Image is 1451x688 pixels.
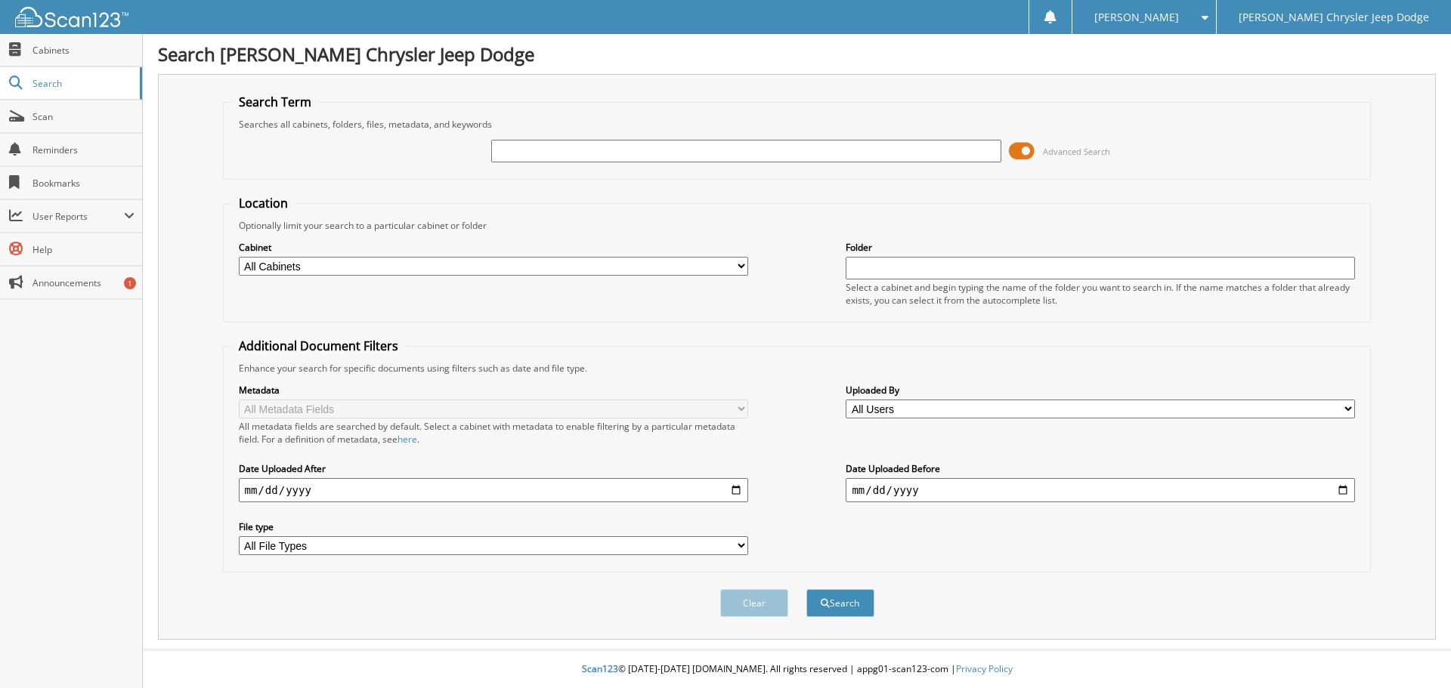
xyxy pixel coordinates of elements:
label: Metadata [239,384,748,396]
label: Cabinet [239,241,748,254]
div: Searches all cabinets, folders, files, metadata, and keywords [231,118,1363,131]
legend: Search Term [231,94,319,110]
span: Help [32,243,135,256]
button: Clear [720,589,788,617]
label: Folder [846,241,1355,254]
img: scan123-logo-white.svg [15,7,128,27]
label: Date Uploaded After [239,462,748,475]
span: Reminders [32,143,135,156]
div: All metadata fields are searched by default. Select a cabinet with metadata to enable filtering b... [239,420,748,446]
span: Bookmarks [32,177,135,190]
legend: Additional Document Filters [231,338,406,354]
div: Select a cabinet and begin typing the name of the folder you want to search in. If the name match... [846,281,1355,307]
span: [PERSON_NAME] Chrysler Jeep Dodge [1239,13,1429,22]
span: Announcements [32,276,135,289]
span: [PERSON_NAME] [1094,13,1179,22]
div: © [DATE]-[DATE] [DOMAIN_NAME]. All rights reserved | appg01-scan123-com | [143,651,1451,688]
div: 1 [124,277,136,289]
label: Date Uploaded Before [846,462,1355,475]
input: start [239,478,748,502]
label: File type [239,520,748,533]
a: Privacy Policy [956,662,1013,675]
label: Uploaded By [846,384,1355,396]
legend: Location [231,195,295,211]
div: Enhance your search for specific documents using filters such as date and file type. [231,362,1363,375]
span: Scan [32,110,135,123]
span: User Reports [32,210,124,223]
span: Search [32,77,132,90]
div: Optionally limit your search to a particular cabinet or folder [231,219,1363,232]
a: here [398,433,417,446]
button: Search [806,589,874,617]
span: Advanced Search [1043,146,1110,157]
input: end [846,478,1355,502]
span: Scan123 [582,662,618,675]
h1: Search [PERSON_NAME] Chrysler Jeep Dodge [158,42,1436,66]
span: Cabinets [32,44,135,57]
